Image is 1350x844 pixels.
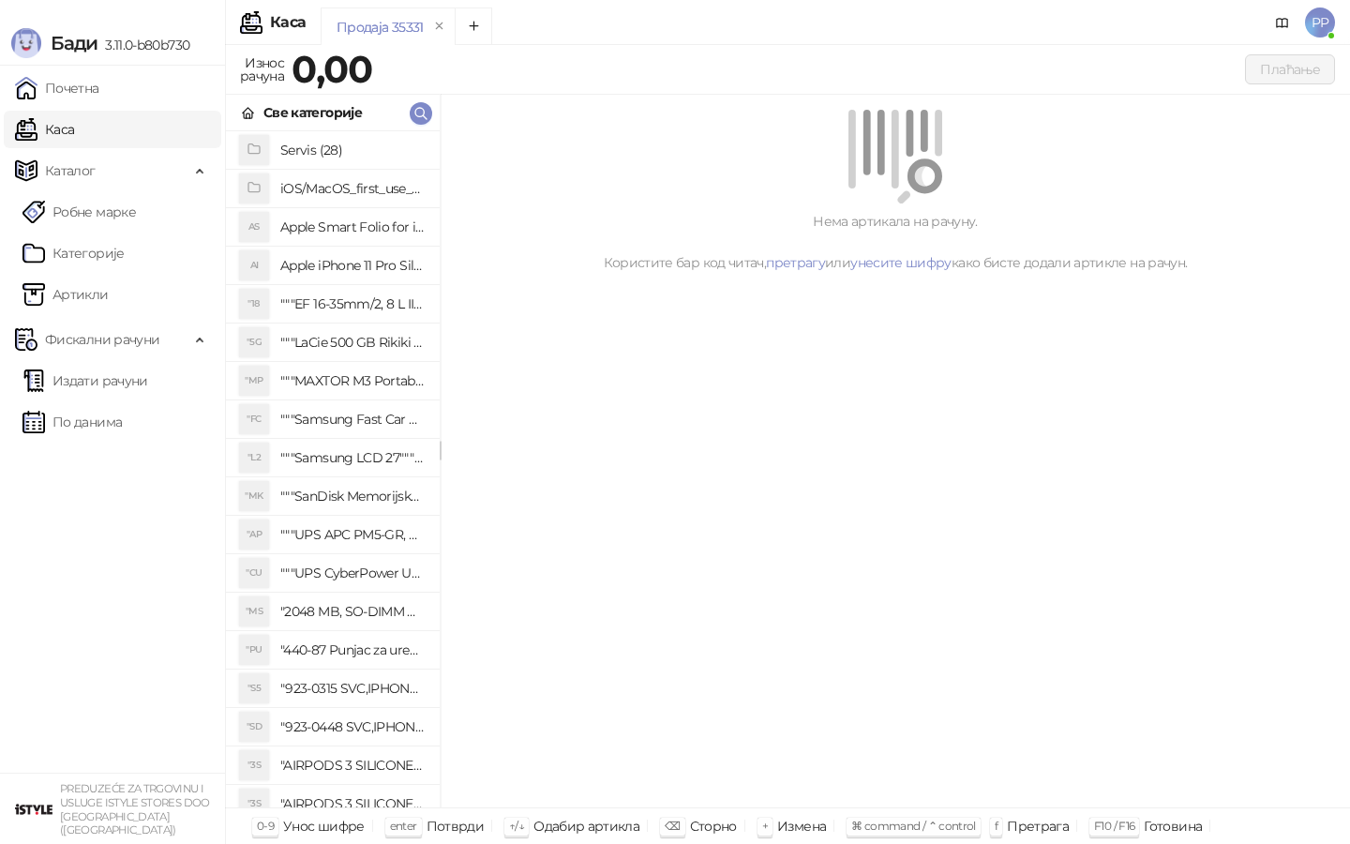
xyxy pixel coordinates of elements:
button: Плаћање [1245,54,1335,84]
div: Унос шифре [283,814,365,838]
h4: "440-87 Punjac za uredjaje sa micro USB portom 4/1, Stand." [280,635,425,665]
a: Почетна [15,69,99,107]
div: "MK [239,481,269,511]
h4: """Samsung Fast Car Charge Adapter, brzi auto punja_, boja crna""" [280,404,425,434]
span: Фискални рачуни [45,321,159,358]
span: ⌫ [665,819,680,833]
a: Документација [1267,8,1297,38]
h4: """UPS APC PM5-GR, Essential Surge Arrest,5 utic_nica""" [280,520,425,550]
h4: """UPS CyberPower UT650EG, 650VA/360W , line-int., s_uko, desktop""" [280,558,425,588]
img: Logo [11,28,41,58]
h4: "AIRPODS 3 SILICONE CASE BLACK" [280,750,425,780]
div: "AP [239,520,269,550]
div: Све категорије [263,102,362,123]
div: Претрага [1007,814,1069,838]
h4: """SanDisk Memorijska kartica 256GB microSDXC sa SD adapterom SDSQXA1-256G-GN6MA - Extreme PLUS, ... [280,481,425,511]
span: enter [390,819,417,833]
div: "MS [239,596,269,626]
div: "S5 [239,673,269,703]
div: "L2 [239,443,269,473]
span: 3.11.0-b80b730 [97,37,189,53]
div: Потврди [427,814,485,838]
div: "CU [239,558,269,588]
a: По данима [22,403,122,441]
div: Продаја 35331 [337,17,424,38]
div: Одабир артикла [533,814,639,838]
span: + [762,819,768,833]
div: "MP [239,366,269,396]
small: PREDUZEĆE ZA TRGOVINU I USLUGE ISTYLE STORES DOO [GEOGRAPHIC_DATA] ([GEOGRAPHIC_DATA]) [60,782,210,836]
a: Категорије [22,234,125,272]
h4: Apple iPhone 11 Pro Silicone Case - Black [280,250,425,280]
div: Нема артикала на рачуну. Користите бар код читач, или како бисте додали артикле на рачун. [463,211,1327,273]
span: ⌘ command / ⌃ control [851,819,976,833]
a: Робне марке [22,193,136,231]
img: 64x64-companyLogo-77b92cf4-9946-4f36-9751-bf7bb5fd2c7d.png [15,791,52,828]
a: Каса [15,111,74,148]
h4: """MAXTOR M3 Portable 2TB 2.5"""" crni eksterni hard disk HX-M201TCB/GM""" [280,366,425,396]
h4: "AIRPODS 3 SILICONE CASE BLUE" [280,789,425,819]
a: унесите шифру [850,254,952,271]
div: "5G [239,327,269,357]
span: f [995,819,997,833]
button: remove [427,19,452,35]
h4: iOS/MacOS_first_use_assistance (4) [280,173,425,203]
div: "SD [239,712,269,742]
h4: """LaCie 500 GB Rikiki USB 3.0 / Ultra Compact & Resistant aluminum / USB 3.0 / 2.5""""""" [280,327,425,357]
div: Износ рачуна [236,51,288,88]
div: Измена [777,814,826,838]
span: F10 / F16 [1094,819,1134,833]
h4: """Samsung LCD 27"""" C27F390FHUXEN""" [280,443,425,473]
span: ↑/↓ [509,819,524,833]
h4: Servis (28) [280,135,425,165]
div: Сторно [690,814,737,838]
h4: "923-0448 SVC,IPHONE,TOURQUE DRIVER KIT .65KGF- CM Šrafciger " [280,712,425,742]
div: grid [226,131,440,807]
div: "FC [239,404,269,434]
span: PP [1305,8,1335,38]
div: AI [239,250,269,280]
strong: 0,00 [292,46,372,92]
div: Готовина [1144,814,1202,838]
span: Каталог [45,152,96,189]
span: Бади [51,32,97,54]
div: "3S [239,750,269,780]
a: претрагу [766,254,825,271]
div: Каса [270,15,306,30]
div: "3S [239,789,269,819]
h4: "923-0315 SVC,IPHONE 5/5S BATTERY REMOVAL TRAY Držač za iPhone sa kojim se otvara display [280,673,425,703]
a: Издати рачуни [22,362,148,399]
div: "PU [239,635,269,665]
h4: "2048 MB, SO-DIMM DDRII, 667 MHz, Napajanje 1,8 0,1 V, Latencija CL5" [280,596,425,626]
button: Add tab [455,8,492,45]
a: ArtikliАртикли [22,276,109,313]
div: AS [239,212,269,242]
h4: """EF 16-35mm/2, 8 L III USM""" [280,289,425,319]
span: 0-9 [257,819,274,833]
h4: Apple Smart Folio for iPad mini (A17 Pro) - Sage [280,212,425,242]
div: "18 [239,289,269,319]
